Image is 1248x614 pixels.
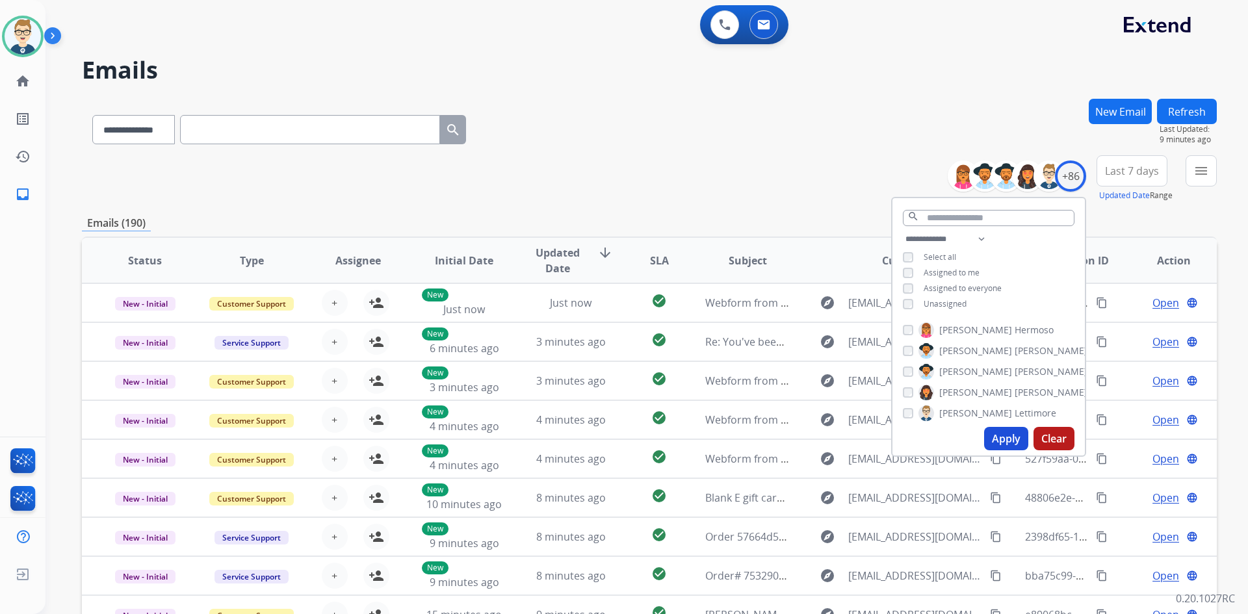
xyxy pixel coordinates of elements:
span: 4 minutes ago [536,452,606,466]
p: 0.20.1027RC [1176,591,1235,606]
mat-icon: person_add [369,451,384,467]
mat-icon: person_add [369,334,384,350]
h2: Emails [82,57,1217,83]
span: [EMAIL_ADDRESS][DOMAIN_NAME] [848,490,982,505]
th: Action [1110,238,1217,283]
mat-icon: home [15,73,31,89]
span: Customer Support [209,414,294,428]
span: [PERSON_NAME] [1015,344,1087,357]
mat-icon: explore [820,295,835,311]
span: 8 minutes ago [536,569,606,583]
span: New - Initial [115,492,175,505]
mat-icon: check_circle [651,332,667,348]
span: 4 minutes ago [430,419,499,433]
mat-icon: person_add [369,490,384,505]
mat-icon: search [907,211,919,222]
span: Open [1152,412,1179,428]
span: Unassigned [924,298,967,309]
mat-icon: check_circle [651,449,667,465]
button: Refresh [1157,99,1217,124]
span: Open [1152,295,1179,311]
span: Service Support [214,570,289,583]
span: SLA [650,253,669,268]
span: Service Support [214,531,289,544]
button: + [322,524,348,550]
span: + [331,295,337,311]
span: Open [1152,373,1179,389]
span: [EMAIL_ADDRESS][DOMAIN_NAME] [848,373,982,389]
img: avatar [5,18,41,55]
mat-icon: search [445,122,461,138]
span: + [331,412,337,428]
span: Just now [443,302,485,316]
span: Customer [882,253,933,268]
p: Emails (190) [82,215,151,231]
span: 9 minutes ago [430,575,499,589]
mat-icon: check_circle [651,410,667,426]
mat-icon: content_copy [1096,375,1108,387]
span: [PERSON_NAME] [1015,365,1087,378]
span: 9 minutes ago [1160,134,1217,145]
span: Customer Support [209,453,294,467]
span: [EMAIL_ADDRESS][DOMAIN_NAME] [848,295,982,311]
div: +86 [1055,160,1086,192]
mat-icon: content_copy [1096,570,1108,582]
span: 8 minutes ago [536,491,606,505]
span: Open [1152,334,1179,350]
span: + [331,490,337,505]
mat-icon: content_copy [1096,492,1108,504]
span: + [331,373,337,389]
span: + [331,529,337,544]
button: + [322,485,348,511]
mat-icon: content_copy [990,492,1002,504]
p: New [422,288,448,301]
p: New [422,561,448,574]
mat-icon: content_copy [990,570,1002,582]
mat-icon: content_copy [990,453,1002,465]
span: New - Initial [115,531,175,544]
span: Assignee [335,253,381,268]
span: 2398df65-19d5-4585-9a81-c6897ad2ae5b [1025,530,1225,544]
span: Type [240,253,264,268]
mat-icon: person_add [369,568,384,583]
p: New [422,405,448,418]
span: Open [1152,529,1179,544]
mat-icon: person_add [369,529,384,544]
span: Select all [924,251,956,262]
span: Initial Date [435,253,493,268]
button: Clear [1033,427,1074,450]
span: 8 minutes ago [536,530,606,544]
span: [EMAIL_ADDRESS][DOMAIN_NAME] [848,451,982,467]
span: + [331,451,337,467]
span: 4 minutes ago [430,458,499,472]
span: Service Support [214,336,289,350]
mat-icon: inbox [15,186,31,202]
span: [PERSON_NAME] [939,365,1012,378]
span: [PERSON_NAME] [939,324,1012,337]
span: Webform from [EMAIL_ADDRESS][DOMAIN_NAME] on [DATE] [705,452,1000,466]
span: 4 minutes ago [536,413,606,427]
mat-icon: explore [820,568,835,583]
span: Open [1152,451,1179,467]
mat-icon: content_copy [990,531,1002,543]
span: 9 minutes ago [430,536,499,550]
mat-icon: language [1186,297,1198,309]
mat-icon: language [1186,414,1198,426]
span: [PERSON_NAME] [939,407,1012,420]
mat-icon: explore [820,490,835,505]
button: + [322,368,348,394]
mat-icon: content_copy [1096,531,1108,543]
mat-icon: language [1186,570,1198,582]
span: Range [1099,190,1173,201]
button: Last 7 days [1097,155,1167,186]
span: Webform from [EMAIL_ADDRESS][DOMAIN_NAME] on [DATE] [705,374,1000,388]
span: 3 minutes ago [430,380,499,394]
span: Last 7 days [1105,168,1159,173]
span: 6 minutes ago [430,341,499,355]
mat-icon: explore [820,334,835,350]
mat-icon: language [1186,375,1198,387]
button: Apply [984,427,1028,450]
mat-icon: check_circle [651,566,667,582]
span: Open [1152,490,1179,505]
button: + [322,329,348,355]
